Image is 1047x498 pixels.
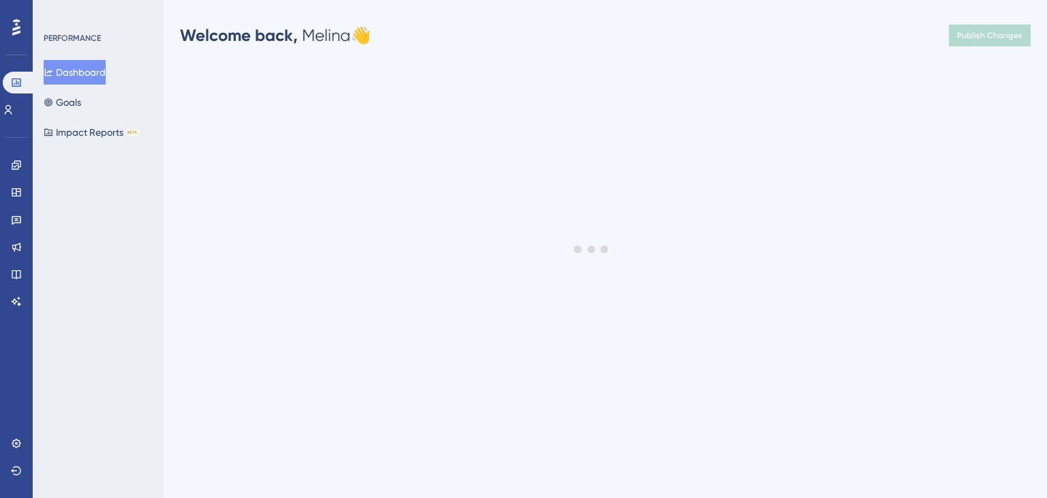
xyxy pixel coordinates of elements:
[957,30,1022,41] span: Publish Changes
[44,90,81,115] button: Goals
[126,129,138,136] div: BETA
[949,25,1031,46] button: Publish Changes
[44,120,138,145] button: Impact ReportsBETA
[180,25,371,46] div: Melina 👋
[44,33,101,44] div: PERFORMANCE
[44,60,106,85] button: Dashboard
[180,25,298,45] span: Welcome back,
